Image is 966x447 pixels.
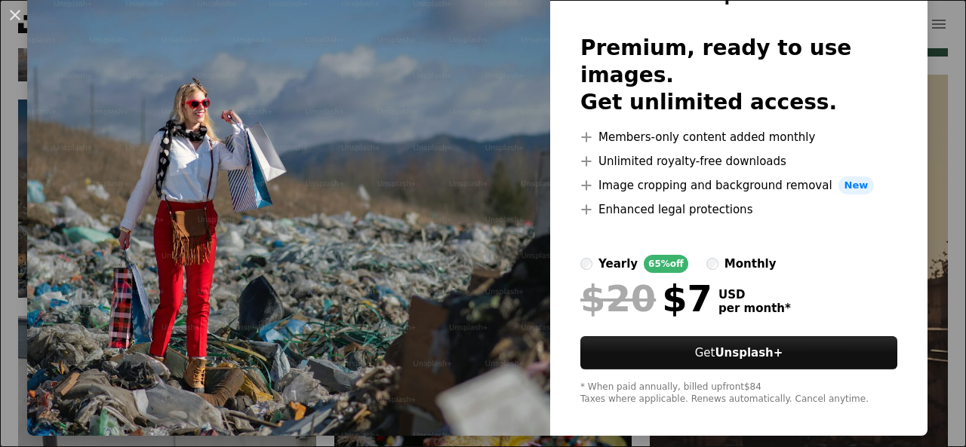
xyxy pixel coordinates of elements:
span: New [838,176,875,194]
span: USD [718,288,791,302]
div: * When paid annually, billed upfront $84 Taxes where applicable. Renews automatically. Cancel any... [580,381,897,406]
strong: Unsplash+ [715,346,783,360]
h2: Premium, ready to use images. Get unlimited access. [580,35,897,116]
li: Enhanced legal protections [580,201,897,219]
li: Unlimited royalty-free downloads [580,152,897,170]
input: yearly65%off [580,258,592,270]
li: Members-only content added monthly [580,128,897,146]
div: $7 [580,279,712,318]
div: yearly [598,255,638,273]
button: GetUnsplash+ [580,336,897,369]
span: per month * [718,302,791,315]
div: 65% off [644,255,688,273]
input: monthly [706,258,718,270]
div: monthly [724,255,777,273]
span: $20 [580,279,656,318]
li: Image cropping and background removal [580,176,897,194]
